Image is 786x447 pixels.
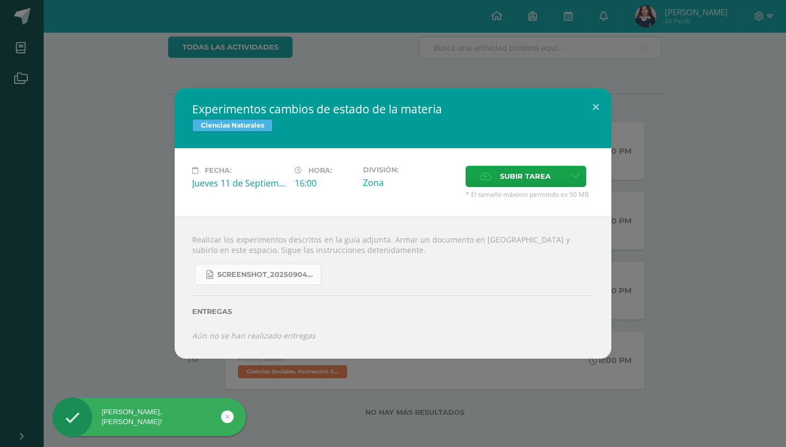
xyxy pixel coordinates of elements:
[217,270,315,279] span: Screenshot_20250904_132635_OneDrive.jpg
[205,166,231,174] span: Fecha:
[308,166,332,174] span: Hora:
[192,101,594,117] h2: Experimentos cambios de estado de la materia
[500,166,551,186] span: Subir tarea
[363,177,457,189] div: Zona
[52,407,246,427] div: [PERSON_NAME], [PERSON_NAME]!
[363,166,457,174] label: División:
[192,307,594,316] label: Entregas
[580,88,611,125] button: Close (Esc)
[175,216,611,358] div: Realizar los experimentos descritos en la guía adjunta. Armar un documento en [GEOGRAPHIC_DATA] y...
[192,330,315,341] i: Aún no se han realizado entregas
[295,177,354,189] div: 16:00
[195,264,321,285] a: Screenshot_20250904_132635_OneDrive.jpg
[466,190,594,199] span: * El tamaño máximo permitido es 50 MB
[192,119,273,132] span: Ciencias Naturales
[192,177,286,189] div: Jueves 11 de Septiembre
